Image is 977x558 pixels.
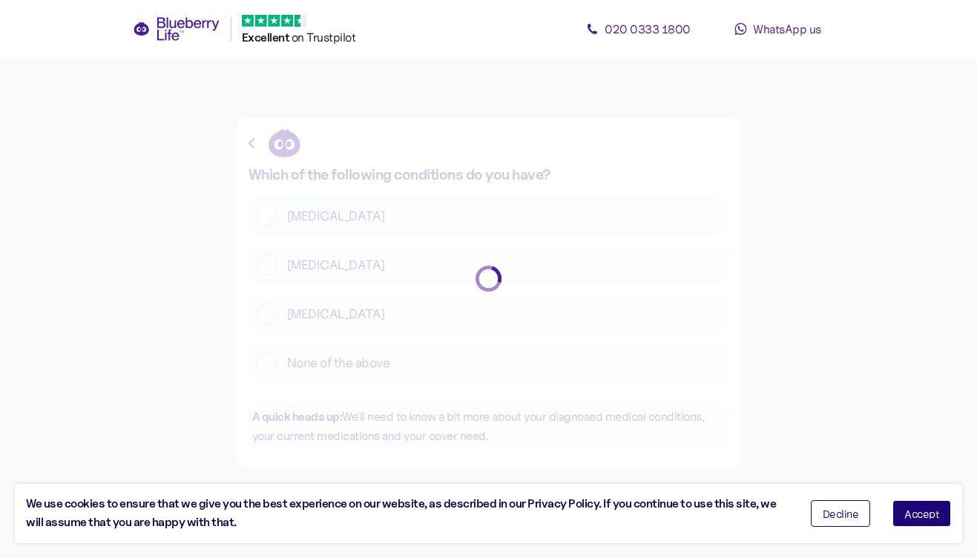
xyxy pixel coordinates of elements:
button: Decline cookies [811,500,871,527]
span: Accept [904,508,939,519]
span: Decline [823,508,859,519]
span: on Trustpilot [292,30,356,45]
a: 020 0333 1800 [572,14,705,44]
div: We use cookies to ensure that we give you the best experience on our website, as described in our... [26,495,789,532]
span: 020 0333 1800 [605,22,691,36]
span: Excellent ️ [242,30,292,45]
button: Accept cookies [892,500,951,527]
a: WhatsApp us [711,14,845,44]
span: WhatsApp us [753,22,821,36]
